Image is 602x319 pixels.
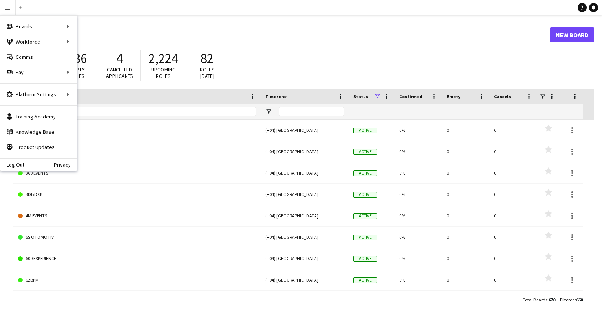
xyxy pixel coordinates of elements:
[261,248,349,269] div: (+04) [GEOGRAPHIC_DATA]
[489,269,537,290] div: 0
[353,128,377,133] span: Active
[442,291,489,312] div: 0
[489,184,537,205] div: 0
[395,248,442,269] div: 0%
[489,162,537,183] div: 0
[0,34,77,49] div: Workforce
[489,141,537,162] div: 0
[353,192,377,198] span: Active
[442,141,489,162] div: 0
[550,27,594,42] a: New Board
[489,227,537,248] div: 0
[560,292,583,307] div: :
[265,108,272,115] button: Open Filter Menu
[442,205,489,226] div: 0
[399,94,423,99] span: Confirmed
[18,269,256,291] a: 62BPM
[265,94,287,99] span: Timezone
[576,297,583,303] span: 660
[0,87,77,102] div: Platform Settings
[489,291,537,312] div: 0
[18,248,256,269] a: 609 EXPERIENCE
[148,50,178,67] span: 2,224
[395,227,442,248] div: 0%
[353,149,377,155] span: Active
[447,94,460,99] span: Empty
[54,162,77,168] a: Privacy
[442,120,489,141] div: 0
[18,184,256,205] a: 3DB DXB
[494,94,511,99] span: Cancels
[106,66,133,79] span: Cancelled applicants
[523,292,555,307] div: :
[489,120,537,141] div: 0
[0,19,77,34] div: Boards
[151,66,176,79] span: Upcoming roles
[261,227,349,248] div: (+04) [GEOGRAPHIC_DATA]
[261,184,349,205] div: (+04) [GEOGRAPHIC_DATA]
[442,227,489,248] div: 0
[489,205,537,226] div: 0
[13,29,550,40] h1: Boards
[32,107,256,116] input: Board name Filter Input
[261,141,349,162] div: (+04) [GEOGRAPHIC_DATA]
[0,109,77,124] a: Training Academy
[0,49,77,65] a: Comms
[395,205,442,226] div: 0%
[261,120,349,141] div: (+04) [GEOGRAPHIC_DATA]
[261,269,349,290] div: (+04) [GEOGRAPHIC_DATA]
[18,291,256,312] a: 705 STUDIO
[18,227,256,248] a: 5S OTOMOTIV
[18,205,256,227] a: 4M EVENTS
[489,248,537,269] div: 0
[442,248,489,269] div: 0
[0,139,77,155] a: Product Updates
[353,94,368,99] span: Status
[18,120,256,141] a: 24 DEGREES
[18,162,256,184] a: 360 EVENTS
[18,141,256,162] a: 2XCEED
[0,162,24,168] a: Log Out
[353,235,377,240] span: Active
[0,124,77,139] a: Knowledge Base
[353,170,377,176] span: Active
[261,291,349,312] div: (+04) [GEOGRAPHIC_DATA]
[523,297,547,303] span: Total Boards
[0,65,77,80] div: Pay
[442,184,489,205] div: 0
[548,297,555,303] span: 670
[261,205,349,226] div: (+04) [GEOGRAPHIC_DATA]
[395,162,442,183] div: 0%
[353,277,377,283] span: Active
[395,184,442,205] div: 0%
[395,120,442,141] div: 0%
[442,162,489,183] div: 0
[279,107,344,116] input: Timezone Filter Input
[201,50,214,67] span: 82
[442,269,489,290] div: 0
[116,50,123,67] span: 4
[353,213,377,219] span: Active
[353,256,377,262] span: Active
[560,297,575,303] span: Filtered
[200,66,215,79] span: Roles [DATE]
[395,141,442,162] div: 0%
[395,269,442,290] div: 0%
[395,291,442,312] div: 0%
[261,162,349,183] div: (+04) [GEOGRAPHIC_DATA]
